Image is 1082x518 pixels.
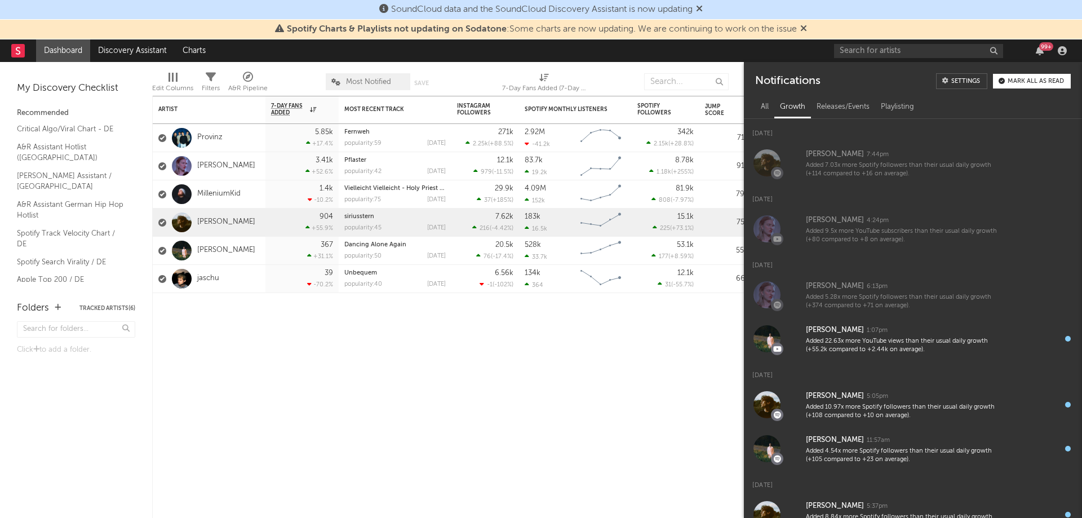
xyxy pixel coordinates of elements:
[575,209,626,237] svg: Chart title
[473,168,513,175] div: ( )
[806,324,864,337] div: [PERSON_NAME]
[17,141,124,164] a: A&R Assistant Hotlist ([GEOGRAPHIC_DATA])
[525,185,546,192] div: 4.09M
[744,383,1082,427] a: [PERSON_NAME]5:05pmAdded 10.97x more Spotify followers than their usual daily growth (+108 compar...
[525,269,540,277] div: 134k
[344,281,382,287] div: popularity: 40
[755,73,820,89] div: Notifications
[17,302,49,315] div: Folders
[649,168,694,175] div: ( )
[152,68,193,100] div: Edit Columns
[197,218,255,227] a: [PERSON_NAME]
[1036,46,1044,55] button: 99+
[491,225,512,232] span: -4.42 %
[316,157,333,164] div: 3.41k
[936,73,987,89] a: Settings
[498,129,513,136] div: 271k
[806,214,864,227] div: [PERSON_NAME]
[490,141,512,147] span: +88.5 %
[806,161,1004,179] div: Added 7.03x more Spotify followers than their usual daily growth (+114 compared to +16 on average).
[427,140,446,147] div: [DATE]
[696,5,703,14] span: Dismiss
[465,140,513,147] div: ( )
[575,237,626,265] svg: Chart title
[744,251,1082,273] div: [DATE]
[646,140,694,147] div: ( )
[672,225,692,232] span: +73.1 %
[307,281,333,288] div: -70.2 %
[197,246,255,255] a: [PERSON_NAME]
[307,253,333,260] div: +31.1 %
[993,74,1071,88] button: Mark all as read
[427,253,446,259] div: [DATE]
[228,82,268,95] div: A&R Pipeline
[17,321,135,338] input: Search for folders...
[1008,78,1064,85] div: Mark all as read
[672,197,692,203] span: -7.97 %
[197,133,223,143] a: Provinz
[315,129,333,136] div: 5.85k
[271,103,307,116] span: 7-Day Fans Added
[867,502,888,511] div: 5:37pm
[806,280,864,293] div: [PERSON_NAME]
[391,5,693,14] span: SoundCloud data and the SoundCloud Discovery Assistant is now updating
[17,198,124,222] a: A&R Assistant German Hip Hop Hotlist
[158,106,243,113] div: Artist
[744,273,1082,317] a: [PERSON_NAME]6:13pmAdded 5.28x more Spotify followers than their usual daily growth (+374 compare...
[495,241,513,249] div: 20.5k
[320,213,333,220] div: 904
[344,214,446,220] div: siriusstern
[660,225,670,232] span: 225
[951,78,980,85] div: Settings
[525,225,547,232] div: 16.5k
[494,169,512,175] span: -11.5 %
[175,39,214,62] a: Charts
[658,281,694,288] div: ( )
[867,150,889,159] div: 7:44pm
[480,281,513,288] div: ( )
[637,103,677,116] div: Spotify Followers
[677,129,694,136] div: 342k
[90,39,175,62] a: Discovery Assistant
[657,169,671,175] span: 1.18k
[744,471,1082,493] div: [DATE]
[705,160,750,173] div: 91.7
[670,254,692,260] span: +8.59 %
[867,282,888,291] div: 6:13pm
[344,197,381,203] div: popularity: 75
[525,197,545,204] div: 152k
[744,317,1082,361] a: [PERSON_NAME]1:07pmAdded 22.63x more YouTube views than their usual daily growth (+55.2k compared...
[575,180,626,209] svg: Chart title
[575,124,626,152] svg: Chart title
[665,282,671,288] span: 31
[202,68,220,100] div: Filters
[806,293,1004,311] div: Added 5.28x more Spotify followers than their usual daily growth (+374 compared to +71 on average).
[79,306,135,311] button: Tracked Artists(6)
[774,98,811,117] div: Growth
[673,282,692,288] span: -55.7 %
[495,185,513,192] div: 29.9k
[644,73,729,90] input: Search...
[494,282,512,288] span: -102 %
[705,103,733,117] div: Jump Score
[427,225,446,231] div: [DATE]
[17,343,135,357] div: Click to add a folder.
[811,98,875,117] div: Releases/Events
[502,82,587,95] div: 7-Day Fans Added (7-Day Fans Added)
[320,185,333,192] div: 1.4k
[806,148,864,161] div: [PERSON_NAME]
[867,326,888,335] div: 1:07pm
[344,129,370,135] a: Fernweh
[344,185,486,192] a: Vielleicht Vielleicht - Holy Priest & elMefti Remix
[344,106,429,113] div: Most Recent Track
[493,254,512,260] span: -17.4 %
[744,207,1082,251] a: [PERSON_NAME]4:24pmAdded 9.5x more YouTube subscribers than their usual daily growth (+80 compare...
[744,141,1082,185] a: [PERSON_NAME]7:44pmAdded 7.03x more Spotify followers than their usual daily growth (+114 compare...
[287,25,797,34] span: : Some charts are now updating. We are continuing to work on the issue
[344,270,377,276] a: Unbequem
[806,403,1004,420] div: Added 10.97x more Spotify followers than their usual daily growth (+108 compared to +10 on average).
[705,244,750,258] div: 55.9
[525,241,541,249] div: 528k
[202,82,220,95] div: Filters
[344,140,382,147] div: popularity: 59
